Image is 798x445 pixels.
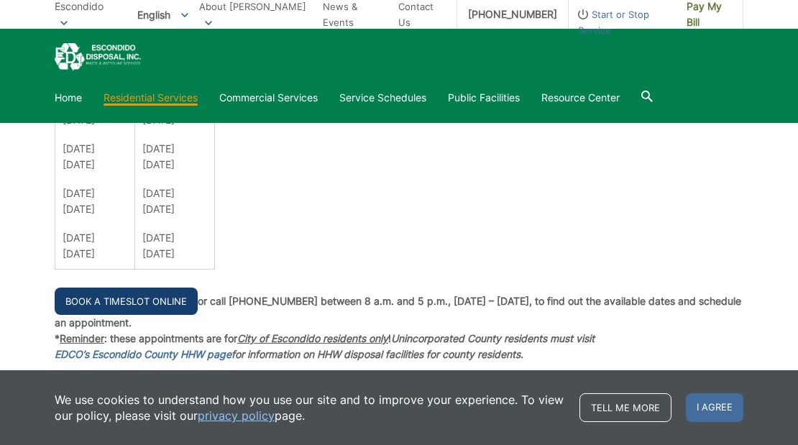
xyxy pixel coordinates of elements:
p: [DATE] [DATE] [142,141,207,173]
a: EDCD logo. Return to the homepage. [55,43,141,71]
a: privacy policy [198,408,275,423]
a: Commercial Services [219,90,318,106]
p: We use cookies to understand how you use our site and to improve your experience. To view our pol... [55,392,565,423]
p: [DATE] [DATE] [63,141,127,173]
td: [DATE] [DATE][DATE] [DATE] [135,28,215,269]
p: [DATE] [DATE] [63,185,127,217]
p: [DATE] [DATE] [63,230,127,262]
em: Unincorporated County residents must visit for information on HHW disposal facilities for county ... [55,332,595,360]
td: [DATE] [DATE][DATE] [DATE] [55,28,135,269]
a: Home [55,90,82,106]
a: Public Facilities [448,90,520,106]
a: EDCO’s Escondido County HHW page [55,347,231,362]
a: Residential Services [104,90,198,106]
a: Service Schedules [339,90,426,106]
a: Book a Timeslot Online [55,288,198,315]
em: City of Escondido residents only [237,332,388,344]
strong: * : these appointments are for ! [55,332,595,360]
span: English [127,3,199,27]
span: Reminder [60,332,104,344]
a: Tell me more [579,393,671,422]
span: I agree [686,393,743,422]
strong: or call [PHONE_NUMBER] between 8 a.m. and 5 p.m., [DATE] – [DATE], to find out the available date... [55,295,741,329]
a: Resource Center [541,90,620,106]
p: [DATE] [DATE] [142,230,207,262]
p: [DATE] [DATE] [142,185,207,217]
